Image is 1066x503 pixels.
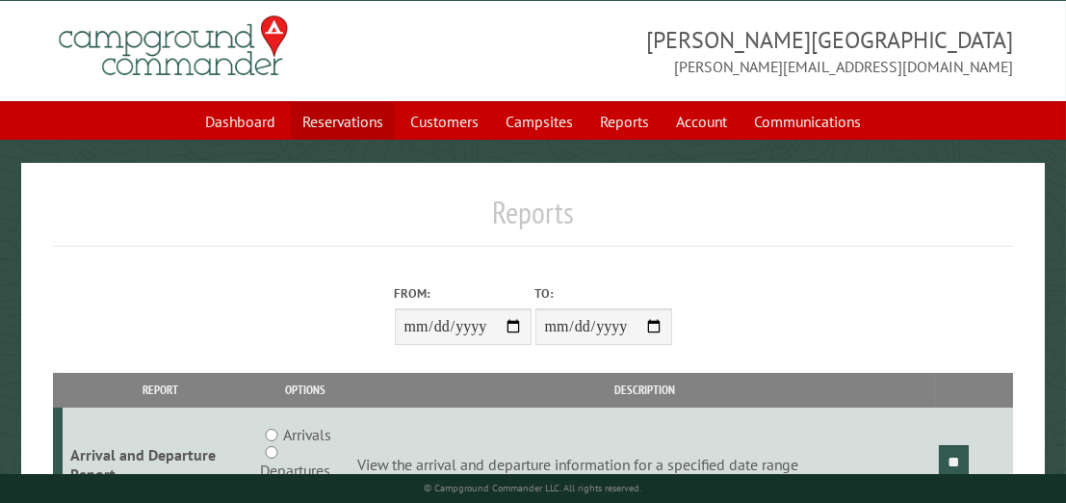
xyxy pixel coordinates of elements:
label: To: [535,284,672,303]
a: Customers [399,103,490,140]
label: From: [395,284,532,303]
div: Keywords by Traffic [213,114,325,126]
div: Domain Overview [73,114,172,126]
div: v 4.0.25 [54,31,94,46]
a: Reports [588,103,661,140]
a: Account [664,103,739,140]
th: Report [63,373,257,407]
label: Departures [260,459,330,482]
th: Description [354,373,936,407]
img: tab_keywords_by_traffic_grey.svg [192,112,207,127]
small: © Campground Commander LLC. All rights reserved. [425,482,642,494]
a: Communications [742,103,872,140]
a: Dashboard [194,103,287,140]
a: Reservations [291,103,395,140]
a: Campsites [494,103,585,140]
img: Campground Commander [53,9,294,84]
label: Arrivals [283,423,331,446]
img: tab_domain_overview_orange.svg [52,112,67,127]
h1: Reports [53,194,1012,247]
img: website_grey.svg [31,50,46,66]
img: logo_orange.svg [31,31,46,46]
th: Options [257,373,354,407]
div: Domain: [DOMAIN_NAME] [50,50,212,66]
span: [PERSON_NAME][GEOGRAPHIC_DATA] [PERSON_NAME][EMAIL_ADDRESS][DOMAIN_NAME] [533,24,1013,78]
